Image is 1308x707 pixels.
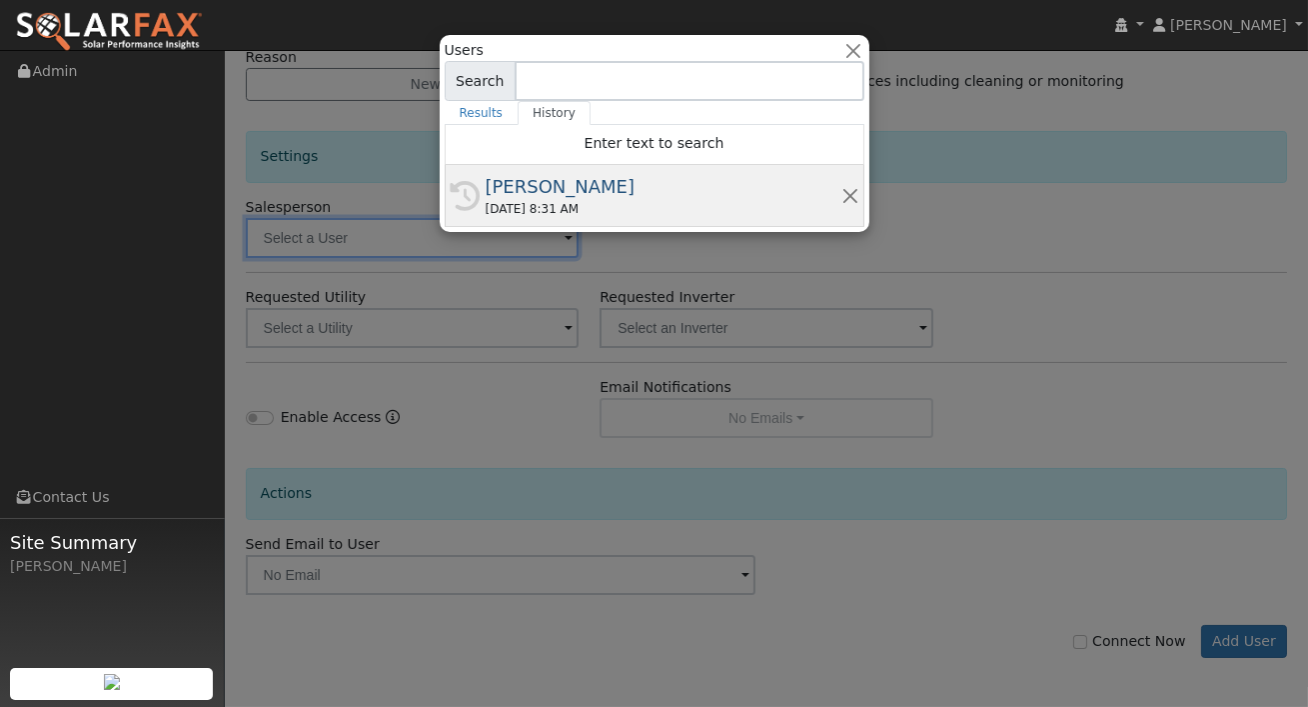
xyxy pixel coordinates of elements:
a: Results [445,101,519,125]
span: Users [445,40,484,61]
img: SolarFax [15,11,203,53]
span: Enter text to search [585,135,724,151]
div: [PERSON_NAME] [10,556,214,577]
button: Remove this history [840,185,859,206]
div: [DATE] 8:31 AM [486,200,841,218]
img: retrieve [104,674,120,690]
div: [PERSON_NAME] [486,173,841,200]
span: Site Summary [10,529,214,556]
span: Search [445,61,516,101]
a: History [518,101,591,125]
i: History [451,181,481,211]
span: [PERSON_NAME] [1170,17,1287,33]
